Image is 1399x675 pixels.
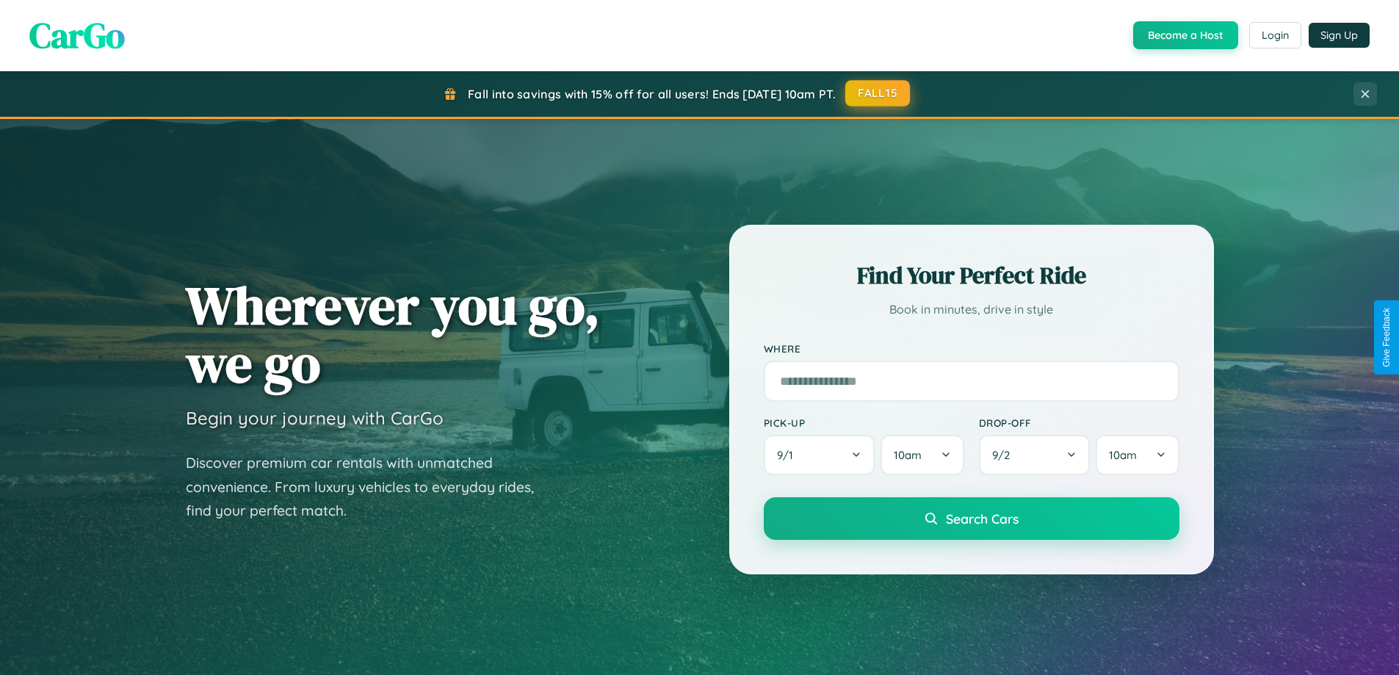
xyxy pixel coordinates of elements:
h1: Wherever you go, we go [186,276,600,392]
span: 9 / 2 [992,448,1017,462]
button: Sign Up [1309,23,1370,48]
span: Search Cars [946,510,1019,527]
h2: Find Your Perfect Ride [764,259,1179,292]
label: Drop-off [979,416,1179,429]
button: Search Cars [764,497,1179,540]
button: Become a Host [1133,21,1238,49]
span: 9 / 1 [777,448,800,462]
button: FALL15 [845,80,910,107]
button: 10am [881,435,964,475]
p: Discover premium car rentals with unmatched convenience. From luxury vehicles to everyday rides, ... [186,451,553,523]
span: CarGo [29,11,125,59]
p: Book in minutes, drive in style [764,299,1179,320]
button: 10am [1096,435,1179,475]
button: Login [1249,22,1301,48]
label: Where [764,342,1179,355]
h3: Begin your journey with CarGo [186,407,444,429]
span: 10am [894,448,922,462]
button: 9/2 [979,435,1091,475]
div: Give Feedback [1381,308,1392,367]
span: Fall into savings with 15% off for all users! Ends [DATE] 10am PT. [468,87,836,101]
label: Pick-up [764,416,964,429]
button: 9/1 [764,435,875,475]
span: 10am [1109,448,1137,462]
